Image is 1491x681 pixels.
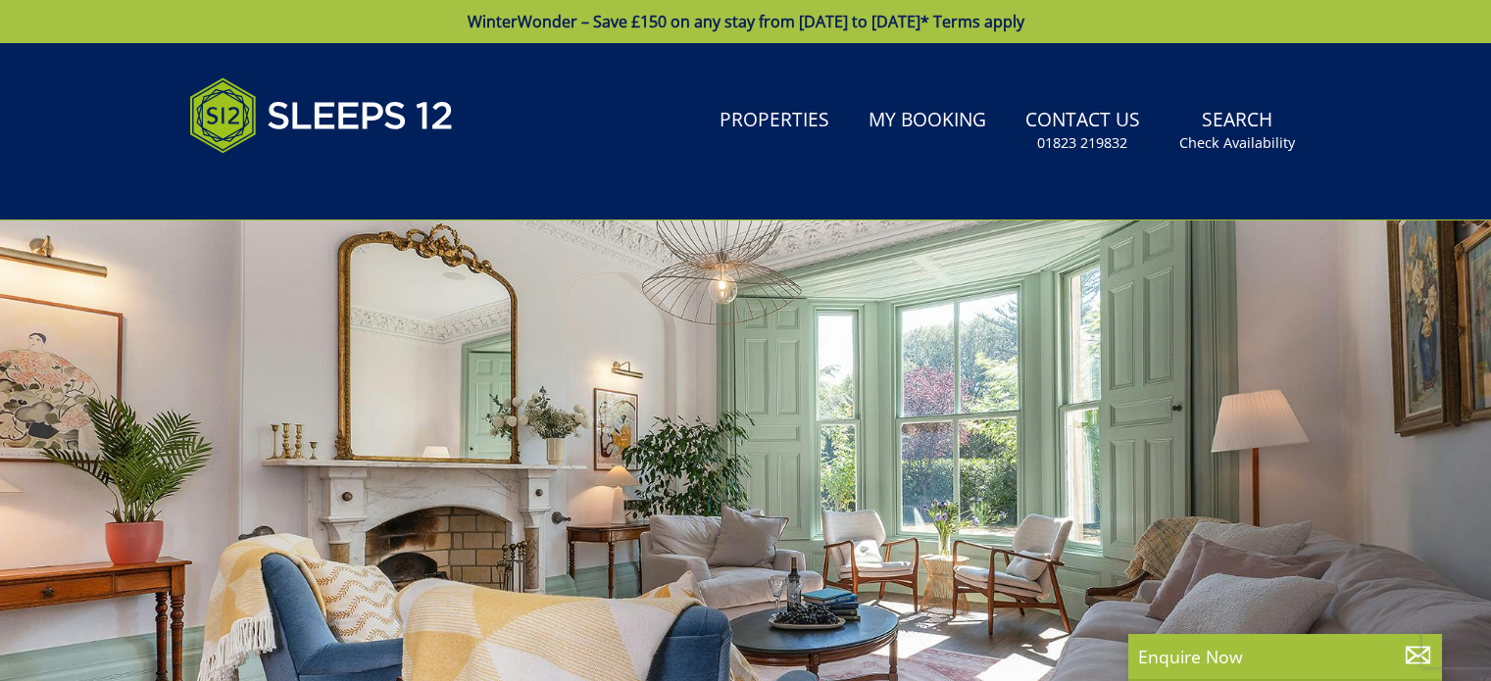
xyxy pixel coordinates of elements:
[712,99,837,143] a: Properties
[861,99,994,143] a: My Booking
[1138,644,1432,669] p: Enquire Now
[1179,133,1295,153] small: Check Availability
[1018,99,1148,163] a: Contact Us01823 219832
[179,176,385,193] iframe: Customer reviews powered by Trustpilot
[189,67,454,165] img: Sleeps 12
[1037,133,1127,153] small: 01823 219832
[1171,99,1303,163] a: SearchCheck Availability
